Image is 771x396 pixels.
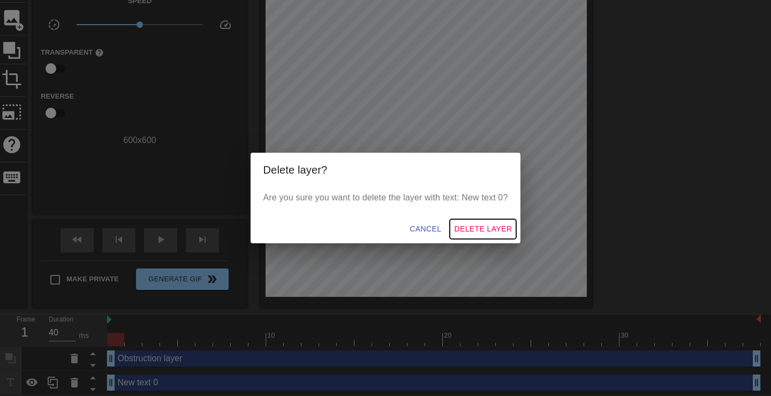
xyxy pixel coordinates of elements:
h2: Delete layer? [263,161,508,178]
button: Cancel [405,219,445,239]
button: Delete Layer [450,219,516,239]
span: Cancel [410,222,441,236]
span: Delete Layer [454,222,512,236]
p: Are you sure you want to delete the layer with text: New text 0? [263,191,508,204]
